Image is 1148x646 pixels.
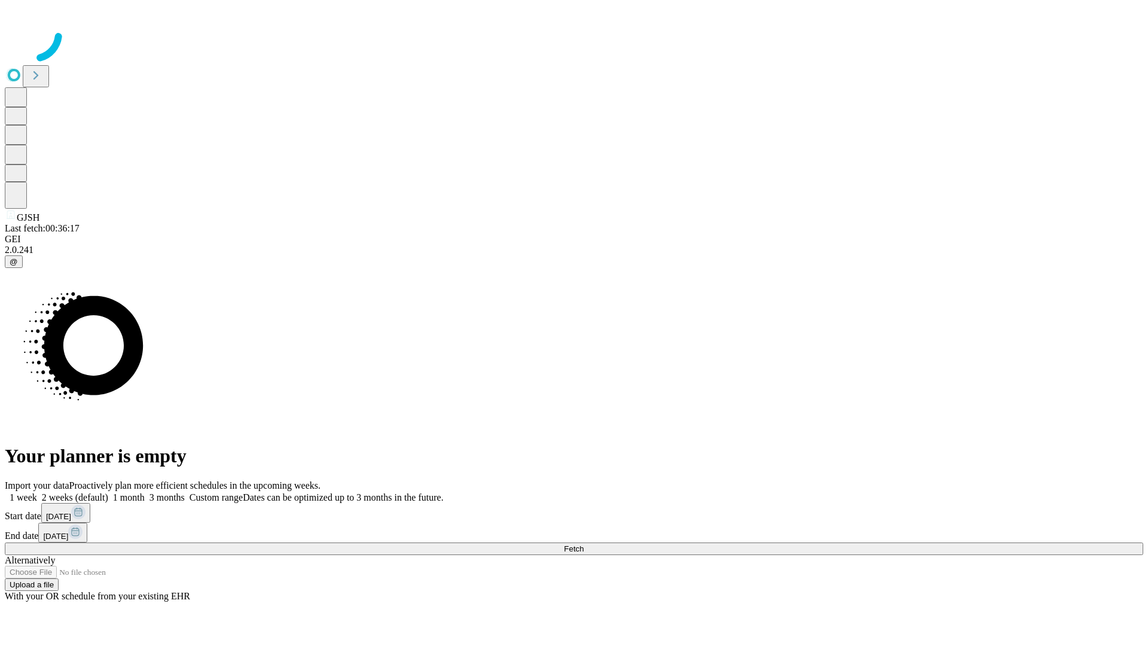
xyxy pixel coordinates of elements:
[43,532,68,541] span: [DATE]
[5,591,190,601] span: With your OR schedule from your existing EHR
[38,523,87,543] button: [DATE]
[41,503,90,523] button: [DATE]
[5,578,59,591] button: Upload a file
[5,223,80,233] span: Last fetch: 00:36:17
[69,480,320,490] span: Proactively plan more efficient schedules in the upcoming weeks.
[5,543,1143,555] button: Fetch
[10,492,37,502] span: 1 week
[5,523,1143,543] div: End date
[113,492,145,502] span: 1 month
[10,257,18,266] span: @
[5,255,23,268] button: @
[149,492,185,502] span: 3 months
[5,555,55,565] span: Alternatively
[243,492,443,502] span: Dates can be optimized up to 3 months in the future.
[190,492,243,502] span: Custom range
[17,212,39,223] span: GJSH
[5,234,1143,245] div: GEI
[5,245,1143,255] div: 2.0.241
[46,512,71,521] span: [DATE]
[5,503,1143,523] div: Start date
[5,445,1143,467] h1: Your planner is empty
[42,492,108,502] span: 2 weeks (default)
[564,544,584,553] span: Fetch
[5,480,69,490] span: Import your data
